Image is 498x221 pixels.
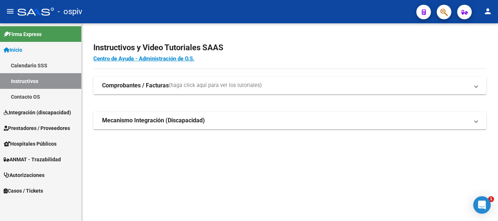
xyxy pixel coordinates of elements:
span: Hospitales Públicos [4,140,57,148]
mat-icon: menu [6,7,15,16]
span: Integración (discapacidad) [4,108,71,117]
span: Firma Express [4,30,42,38]
span: Prestadores / Proveedores [4,124,70,132]
span: Inicio [4,46,22,54]
span: (haga click aquí para ver los tutoriales) [169,82,262,90]
span: Autorizaciones [4,171,44,179]
mat-expansion-panel-header: Mecanismo Integración (Discapacidad) [93,112,486,129]
strong: Comprobantes / Facturas [102,82,169,90]
div: Open Intercom Messenger [473,196,491,214]
mat-icon: person [483,7,492,16]
a: Centro de Ayuda - Administración de O.S. [93,55,194,62]
span: - ospiv [58,4,82,20]
span: 1 [488,196,494,202]
mat-expansion-panel-header: Comprobantes / Facturas(haga click aquí para ver los tutoriales) [93,77,486,94]
h2: Instructivos y Video Tutoriales SAAS [93,41,486,55]
span: ANMAT - Trazabilidad [4,155,61,163]
span: Casos / Tickets [4,187,43,195]
strong: Mecanismo Integración (Discapacidad) [102,117,205,125]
